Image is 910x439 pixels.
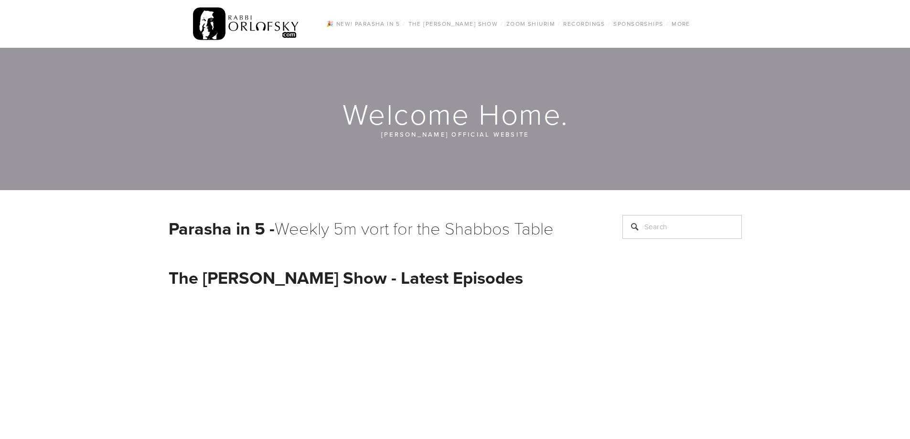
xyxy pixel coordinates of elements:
[226,129,685,139] p: [PERSON_NAME] official website
[406,18,501,30] a: The [PERSON_NAME] Show
[608,20,610,28] span: /
[669,18,693,30] a: More
[558,20,560,28] span: /
[403,20,405,28] span: /
[666,20,669,28] span: /
[503,18,558,30] a: Zoom Shiurim
[169,265,523,290] strong: The [PERSON_NAME] Show - Latest Episodes
[169,98,743,129] h1: Welcome Home.
[501,20,503,28] span: /
[193,5,300,43] img: RabbiOrlofsky.com
[560,18,608,30] a: Recordings
[622,215,742,239] input: Search
[323,18,403,30] a: 🎉 NEW! Parasha in 5
[610,18,666,30] a: Sponsorships
[169,215,599,241] h1: Weekly 5m vort for the Shabbos Table
[169,216,275,241] strong: Parasha in 5 -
